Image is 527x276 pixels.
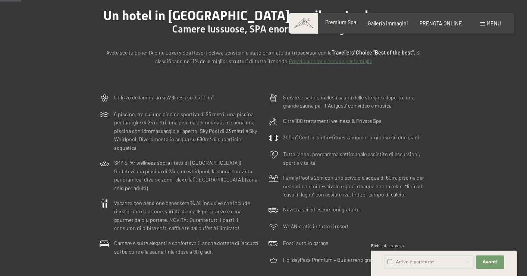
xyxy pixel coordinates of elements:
span: Menu [487,20,501,27]
p: Utilizzo dell‘ampia area Wellness su 7.700 m² [114,93,214,102]
p: 6 piscine, tra cui una piscina sportiva di 25 metri, una piscina per famiglie di 25 metri, una pi... [114,110,259,152]
span: Avanti [483,259,498,265]
a: Prezzi bambini e camere per famiglie [289,58,372,64]
p: Family Pool a 25m con uno scivolo d'acqua di 60m, piscina per neonati con mini-scivolo e gioci d'... [283,174,428,199]
p: SKY SPA: wellness sopra i tetti di [GEOGRAPHIC_DATA]! Godetevi una piscina di 23m, un whirlpool, ... [114,159,259,192]
p: Navetta sci ed escursioni gratuita [283,205,360,214]
p: WLAN gratis in tutto il resort [283,222,349,231]
p: Oltre 100 trattamenti wellness & Private Spa [283,117,382,125]
p: Avete scelto bene: l’Alpine Luxury Spa Resort Schwarzenstein è stato premiato da Tripadvisor con ... [100,49,428,65]
span: Un hotel in [GEOGRAPHIC_DATA] per il vostro benessere [103,8,424,23]
p: Posti auto in garage [283,239,328,248]
p: HolidayPass Premium – Bus e treno gratis [283,256,377,264]
a: Galleria immagini [368,20,408,27]
a: PRENOTA ONLINE [420,20,462,27]
a: Premium Spa [325,19,356,25]
p: Tutto l’anno, programma settimanale assistito di escursioni, sport e vitalità [283,150,428,167]
p: 8 diverse saune, inclusa sauna delle streghe all’aperto, una grande sauna per il "Aufguss" con vi... [283,93,428,110]
span: Camere lussuose, SPA enorme e Montagne [172,24,355,35]
button: Avanti [476,255,504,269]
span: Richiesta express [371,243,404,248]
p: Camere e suite eleganti e confortevoli: anche dottate di jaccuzzi sul balcone e la sauna finlande... [114,239,259,256]
p: Vacanza con pensione benessere ¾ All Inclusive che include ricca prima colazione, varietà di snac... [114,199,259,233]
strong: Travellers' Choice "Best of the best" [332,49,414,56]
p: 300m² Centro cardio-fitness ampio e luminoso su due piani [283,133,419,142]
